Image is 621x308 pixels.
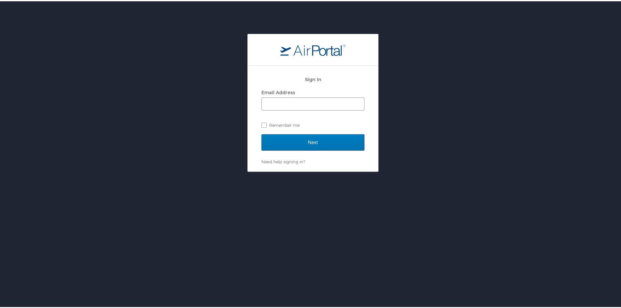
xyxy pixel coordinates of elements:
[261,74,364,82] h2: Sign In
[261,88,295,94] label: Email Address
[261,133,364,149] input: Next
[261,119,364,129] label: Remember me
[280,43,346,54] img: logo
[261,158,305,163] a: Need help signing in?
